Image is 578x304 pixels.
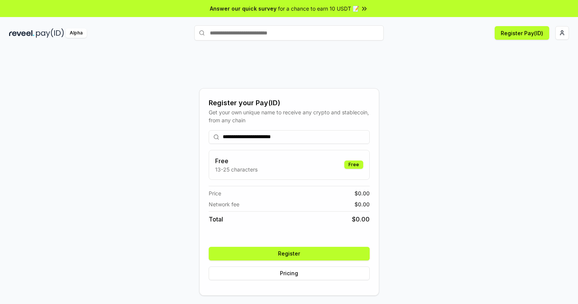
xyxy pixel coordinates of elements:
[278,5,359,12] span: for a chance to earn 10 USDT 📝
[209,200,239,208] span: Network fee
[355,200,370,208] span: $ 0.00
[66,28,87,38] div: Alpha
[209,189,221,197] span: Price
[495,26,549,40] button: Register Pay(ID)
[215,156,258,165] h3: Free
[36,28,64,38] img: pay_id
[210,5,277,12] span: Answer our quick survey
[355,189,370,197] span: $ 0.00
[209,108,370,124] div: Get your own unique name to receive any crypto and stablecoin, from any chain
[209,247,370,260] button: Register
[209,98,370,108] div: Register your Pay(ID)
[344,161,363,169] div: Free
[9,28,34,38] img: reveel_dark
[215,165,258,173] p: 13-25 characters
[209,267,370,280] button: Pricing
[209,215,223,224] span: Total
[352,215,370,224] span: $ 0.00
